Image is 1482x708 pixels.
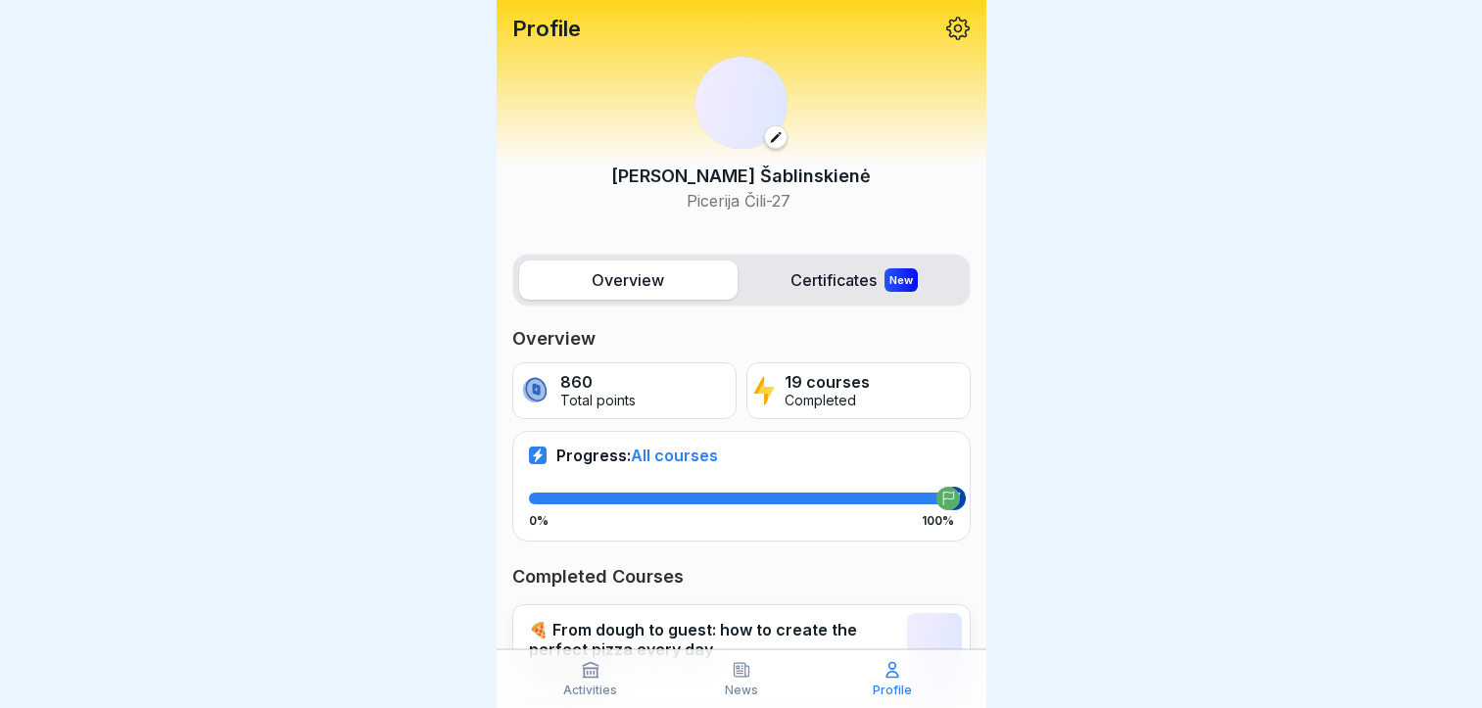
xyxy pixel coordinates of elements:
label: Certificates [745,260,964,300]
p: Picerija Čili-27 [611,189,871,212]
p: Profile [512,16,581,41]
p: 100% [922,514,954,528]
img: lightning.svg [753,374,776,407]
p: Activities [563,684,617,697]
p: News [725,684,758,697]
label: Overview [519,260,738,300]
p: Completed Courses [512,565,971,589]
p: Total points [560,393,636,409]
p: Overview [512,327,971,351]
div: New [884,268,918,292]
p: [PERSON_NAME] Šablinskienė [611,163,871,189]
p: 0% [529,514,549,528]
p: 19 courses [785,373,870,392]
span: All courses [631,446,718,465]
p: Progress: [556,446,718,465]
p: Profile [873,684,912,697]
img: coin.svg [519,374,551,407]
p: 860 [560,373,636,392]
p: 🍕 From dough to guest: how to create the perfect pizza every day [529,620,897,659]
p: Completed [785,393,870,409]
a: 🍕 From dough to guest: how to create the perfect pizza every day2 Lessons [512,604,971,700]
